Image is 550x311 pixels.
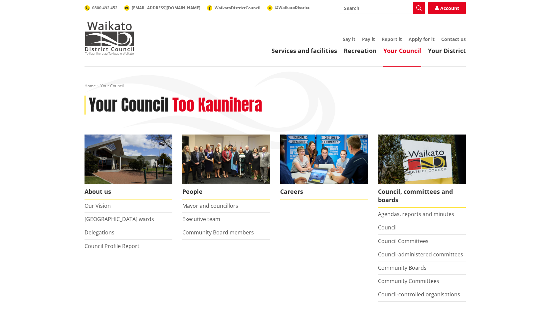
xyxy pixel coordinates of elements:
[378,237,429,245] a: Council Committees
[182,202,238,209] a: Mayor and councillors
[85,184,172,199] span: About us
[182,135,270,199] a: 2022 Council People
[280,135,368,199] a: Careers
[378,264,427,271] a: Community Boards
[207,5,261,11] a: WaikatoDistrictCouncil
[378,135,466,208] a: Waikato-District-Council-sign Council, committees and boards
[100,83,124,89] span: Your Council
[428,2,466,14] a: Account
[378,184,466,208] span: Council, committees and boards
[378,277,439,285] a: Community Committees
[85,83,96,89] a: Home
[280,135,368,184] img: Office staff in meeting - Career page
[85,215,154,223] a: [GEOGRAPHIC_DATA] wards
[124,5,200,11] a: [EMAIL_ADDRESS][DOMAIN_NAME]
[85,5,117,11] a: 0800 492 452
[85,83,466,89] nav: breadcrumb
[182,229,254,236] a: Community Board members
[85,229,114,236] a: Delegations
[215,5,261,11] span: WaikatoDistrictCouncil
[362,36,375,42] a: Pay it
[275,5,309,10] span: @WaikatoDistrict
[272,47,337,55] a: Services and facilities
[182,135,270,184] img: 2022 Council
[132,5,200,11] span: [EMAIL_ADDRESS][DOMAIN_NAME]
[182,184,270,199] span: People
[409,36,435,42] a: Apply for it
[172,96,262,115] h2: Too Kaunihera
[85,242,139,250] a: Council Profile Report
[441,36,466,42] a: Contact us
[378,224,397,231] a: Council
[428,47,466,55] a: Your District
[378,210,454,218] a: Agendas, reports and minutes
[383,47,421,55] a: Your Council
[343,36,355,42] a: Say it
[280,184,368,199] span: Careers
[85,135,172,184] img: WDC Building 0015
[89,96,169,115] h1: Your Council
[378,291,460,298] a: Council-controlled organisations
[92,5,117,11] span: 0800 492 452
[85,202,111,209] a: Our Vision
[344,47,377,55] a: Recreation
[267,5,309,10] a: @WaikatoDistrict
[340,2,425,14] input: Search input
[182,215,220,223] a: Executive team
[378,251,463,258] a: Council-administered committees
[382,36,402,42] a: Report it
[85,135,172,199] a: WDC Building 0015 About us
[378,135,466,184] img: Waikato-District-Council-sign
[85,21,134,55] img: Waikato District Council - Te Kaunihera aa Takiwaa o Waikato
